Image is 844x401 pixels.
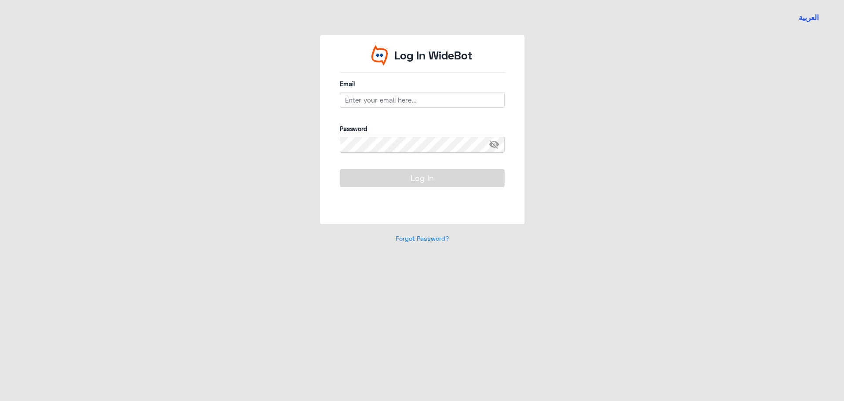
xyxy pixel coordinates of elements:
[340,124,505,133] label: Password
[489,137,505,153] span: visibility_off
[799,12,819,23] button: العربية
[793,7,824,29] a: Switch language
[340,79,505,88] label: Email
[396,235,449,242] a: Forgot Password?
[371,45,388,66] img: Widebot Logo
[340,92,505,108] input: Enter your email here...
[394,47,473,64] p: Log In WideBot
[340,169,505,187] button: Log In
